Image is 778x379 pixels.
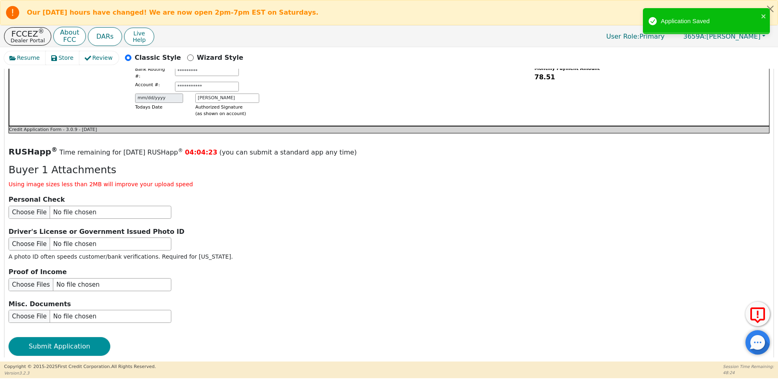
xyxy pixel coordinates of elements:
span: Bank Routing #: [135,67,165,79]
button: AboutFCC [53,27,85,46]
span: Store [59,54,74,62]
button: Report Error to FCC [745,302,770,326]
div: Application Saved [661,17,758,26]
p: Session Time Remaining: [723,364,774,370]
button: Submit Application [9,337,110,356]
p: Classic Style [135,53,181,63]
span: Account #: [135,82,160,87]
sup: ® [51,146,57,153]
p: A photo ID often speeds customer/bank verifications. Required for [US_STATE]. [9,253,769,261]
span: Authorized Signature (as shown on account) [195,105,246,117]
span: All Rights Reserved. [111,364,156,369]
p: Version 3.2.3 [4,370,156,376]
span: User Role : [606,33,639,40]
p: Using image sizes less than 2MB will improve your upload speed [9,180,769,189]
span: 3659A: [683,33,706,40]
span: (you can submit a standard app any time) [219,148,357,156]
span: Resume [17,54,40,62]
button: DARs [88,27,122,46]
p: Proof of Income [9,267,769,277]
span: Live [133,30,146,37]
span: 04:04:23 [185,148,217,156]
button: Review [79,51,119,65]
span: RUSHapp [9,147,57,157]
sup: ® [38,28,44,35]
p: FCCEZ [11,30,45,38]
p: Primary [598,28,673,44]
button: close [761,11,767,21]
input: First Last [195,94,259,103]
p: About [60,29,79,36]
button: LiveHelp [124,28,154,46]
button: Close alert [763,0,778,17]
p: 48:24 [723,370,774,376]
p: Copyright © 2015- 2025 First Credit Corporation. [4,364,156,370]
button: FCCEZ®Dealer Portal [4,27,51,46]
b: Our [DATE] hours have changed! We are now open 2pm-7pm EST on Saturdays. [27,9,319,16]
span: Review [92,54,113,62]
sup: ® [178,148,183,153]
button: Store [46,51,80,65]
div: Credit Application Form - 3.0.9 - [DATE] [9,126,769,134]
p: FCC [60,37,79,43]
span: 78.51 [535,73,555,81]
p: Driver's License or Government Issued Photo ID [9,227,769,237]
button: Resume [4,51,46,65]
span: [PERSON_NAME] [683,33,761,40]
a: User Role:Primary [598,28,673,44]
p: Dealer Portal [11,38,45,43]
span: Time remaining for [DATE] RUSHapp [59,148,183,156]
p: Monthly Payment Amount [535,65,624,72]
span: Help [133,37,146,43]
p: Misc. Documents [9,299,769,309]
p: Wizard Style [197,53,243,63]
h3: Buyer 1 Attachments [9,164,769,176]
span: Todays Date [135,105,162,110]
p: Personal Check [9,195,769,205]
